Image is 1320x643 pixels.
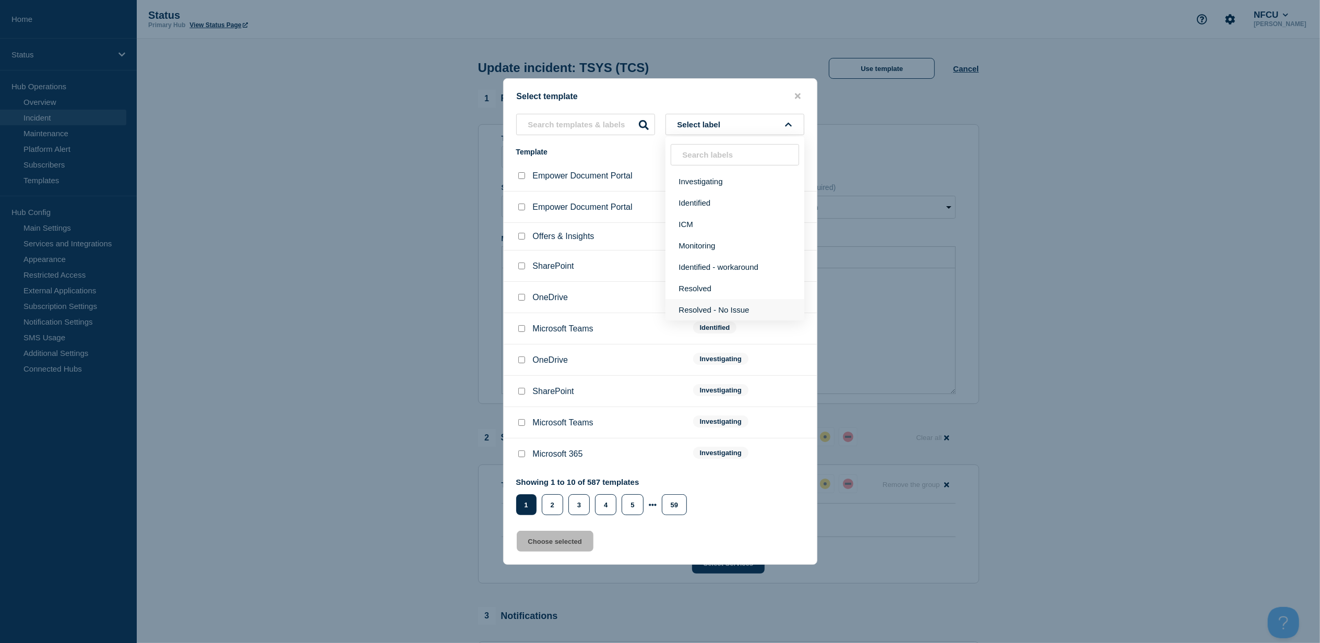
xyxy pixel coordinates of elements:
input: Microsoft 365 checkbox [518,450,525,457]
input: Empower Document Portal checkbox [518,204,525,210]
button: 59 [662,494,687,515]
button: 3 [568,494,590,515]
button: close button [792,91,804,101]
p: Offers & Insights [533,232,594,241]
p: SharePoint [533,261,574,271]
p: OneDrive [533,293,568,302]
span: Investigating [693,415,748,427]
button: Monitoring [665,235,804,256]
input: OneDrive checkbox [518,294,525,301]
input: SharePoint checkbox [518,263,525,269]
p: Showing 1 to 10 of 587 templates [516,478,693,486]
span: Investigating [693,384,748,396]
button: 1 [516,494,537,515]
button: Choose selected [517,531,593,552]
input: Empower Document Portal checkbox [518,172,525,179]
button: Resolved [665,278,804,299]
span: Investigating [693,353,748,365]
span: Select label [677,120,725,129]
input: Search templates & labels [516,114,655,135]
span: Identified [693,321,737,334]
button: 2 [542,494,563,515]
input: Microsoft Teams checkbox [518,325,525,332]
p: OneDrive [533,355,568,365]
p: Empower Document Portal [533,171,633,181]
p: Empower Document Portal [533,203,633,212]
button: Identified [665,192,804,213]
button: ICM [665,213,804,235]
button: 4 [595,494,616,515]
div: Select template [504,91,817,101]
button: 5 [622,494,643,515]
button: Identified - workaround [665,256,804,278]
input: SharePoint checkbox [518,388,525,395]
button: Investigating [665,171,804,192]
p: SharePoint [533,387,574,396]
button: Select label [665,114,804,135]
button: Resolved - No Issue [665,299,804,320]
div: Template [516,148,683,156]
span: Investigating [693,447,748,459]
input: Offers & Insights checkbox [518,233,525,240]
input: Search labels [671,144,799,165]
input: OneDrive checkbox [518,356,525,363]
p: Microsoft 365 [533,449,583,459]
input: Microsoft Teams checkbox [518,419,525,426]
p: Microsoft Teams [533,418,593,427]
p: Microsoft Teams [533,324,593,334]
